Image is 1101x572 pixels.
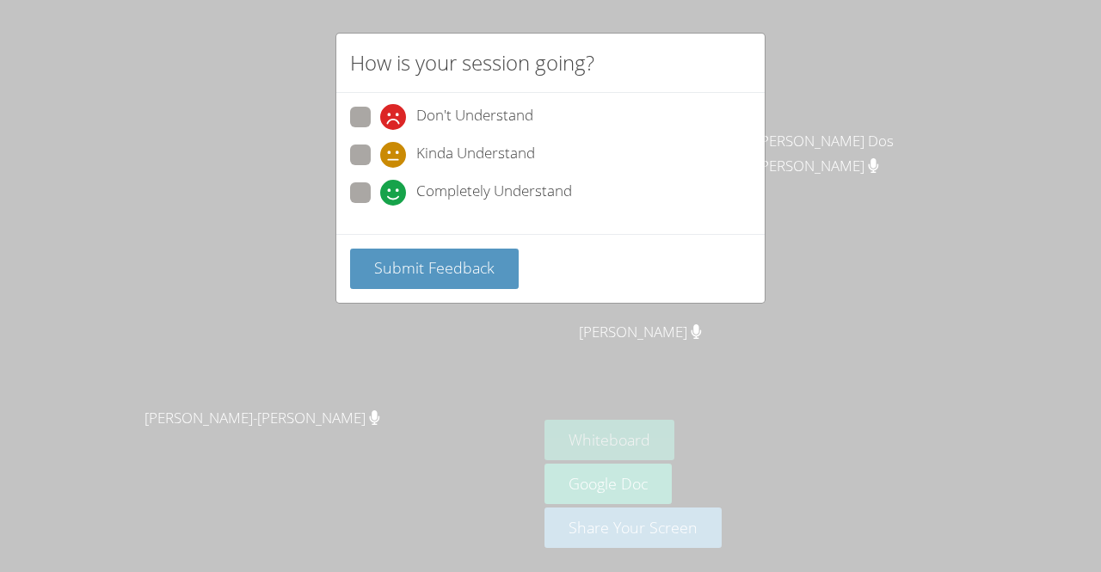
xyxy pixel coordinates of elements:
[416,142,535,168] span: Kinda Understand
[374,257,495,278] span: Submit Feedback
[416,180,572,206] span: Completely Understand
[350,47,594,78] h2: How is your session going?
[416,104,533,130] span: Don't Understand
[350,249,519,289] button: Submit Feedback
